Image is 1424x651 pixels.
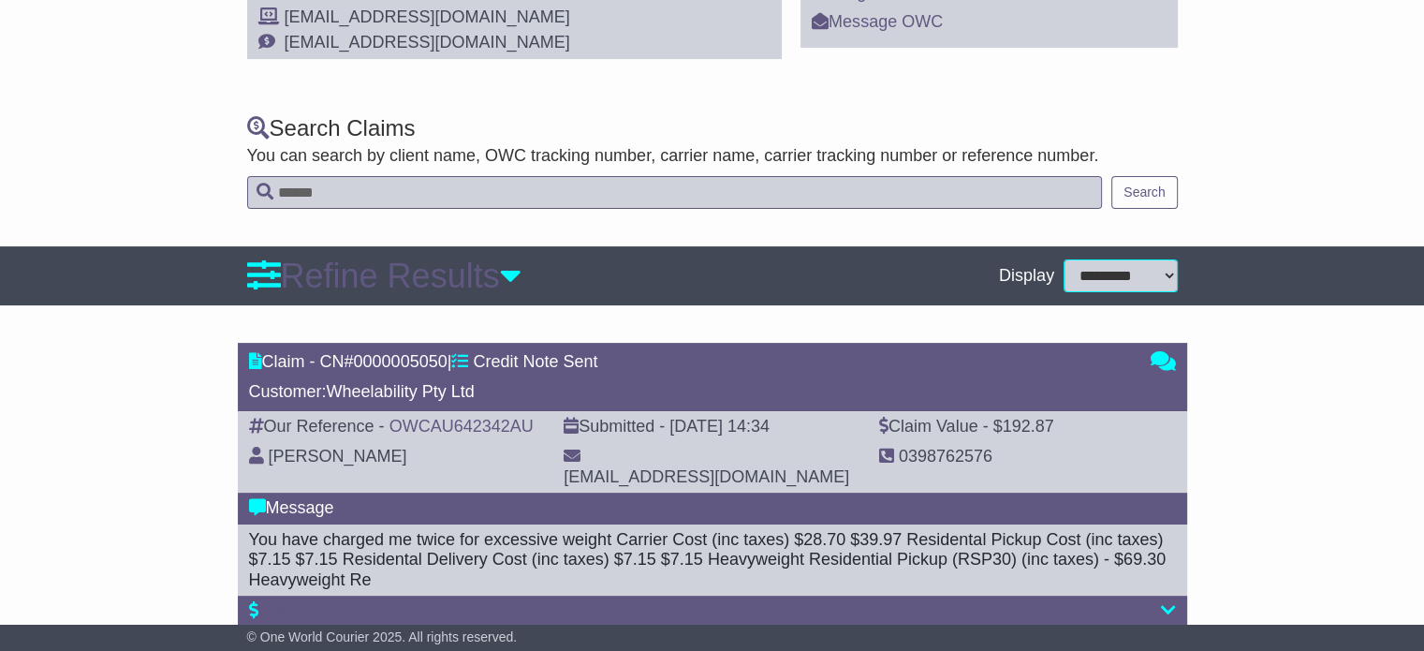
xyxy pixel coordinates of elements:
[247,146,1178,167] p: You can search by client name, OWC tracking number, carrier name, carrier tracking number or refe...
[249,601,375,620] a: Claimed Values
[1111,176,1177,209] button: Search
[389,417,534,436] a: OWCAU642342AU
[999,266,1054,287] span: Display
[473,352,597,371] span: Credit Note Sent
[249,498,1176,519] div: Message
[564,467,849,488] div: [EMAIL_ADDRESS][DOMAIN_NAME]
[249,530,1176,591] div: You have charged me twice for excessive weight Carrier Cost (inc taxes) $28.70 $39.97 Residental ...
[993,417,1054,437] div: $192.87
[564,417,665,437] div: Submitted -
[354,352,448,371] span: 0000005050
[669,417,770,437] div: [DATE] 14:34
[247,257,521,295] a: Refine Results
[249,352,1132,373] div: Claim - CN# |
[269,447,407,467] div: [PERSON_NAME]
[247,115,1178,142] div: Search Claims
[899,447,992,467] div: 0398762576
[285,7,570,33] td: [EMAIL_ADDRESS][DOMAIN_NAME]
[249,417,385,437] div: Our Reference -
[249,601,1176,622] div: Claimed Values
[812,12,943,31] a: Message OWC
[327,382,475,401] span: Wheelability Pty Ltd
[285,33,570,53] td: [EMAIL_ADDRESS][DOMAIN_NAME]
[249,382,1132,403] div: Customer:
[879,417,989,437] div: Claim Value -
[247,629,518,644] span: © One World Courier 2025. All rights reserved.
